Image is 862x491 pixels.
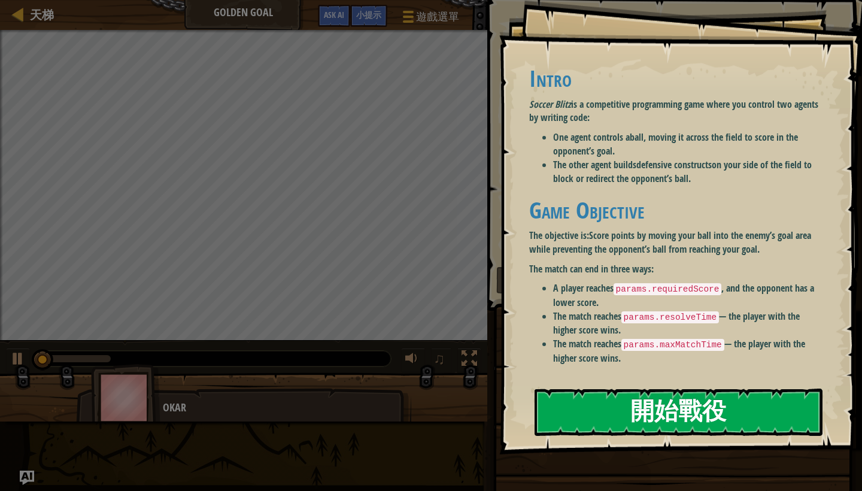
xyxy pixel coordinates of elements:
code: params.maxMatchTime [621,339,724,351]
p: The match can end in three ways: [529,262,820,276]
button: ⌘ + P: Play [6,348,30,372]
button: ♫ [431,348,451,372]
button: 調整音量 [401,348,425,372]
li: The match reaches — the player with the higher score wins. [553,310,820,337]
span: 遊戲選單 [416,9,459,25]
div: Okar [163,400,399,416]
p: The objective is: [529,229,820,256]
span: 小提示 [356,9,381,20]
em: Soccer Blitz [529,98,571,111]
h1: Intro [529,66,820,91]
button: 遊戲選單 [393,5,466,33]
li: The other agent builds on your side of the field to block or redirect the opponent’s ball. [553,158,820,186]
h1: Game Objective [529,198,820,223]
span: 天梯 [30,7,54,23]
code: params.requiredScore [614,283,722,295]
strong: defensive constructs [636,158,712,171]
button: 運行 ⇧↵ [496,266,665,294]
li: A player reaches , and the opponent has a lower score. [553,281,820,309]
p: is a competitive programming game where you control two agents by writing code: [529,98,820,125]
span: Ask AI [324,9,344,20]
strong: Score points by moving your ball into the enemy’s goal area while preventing the opponent’s ball ... [529,229,811,256]
img: thang_avatar_frame.png [91,364,160,431]
code: params.resolveTime [621,311,719,323]
strong: ball [630,131,644,144]
li: The match reaches — the player with the higher score wins. [553,337,820,365]
button: 切換全螢幕 [457,348,481,372]
button: 開始戰役 [535,389,822,436]
li: One agent controls a , moving it across the field to score in the opponent’s goal. [553,131,820,158]
button: Ask AI [20,471,34,485]
a: 天梯 [24,7,54,23]
span: ♫ [433,350,445,368]
button: Ask AI [318,5,350,27]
